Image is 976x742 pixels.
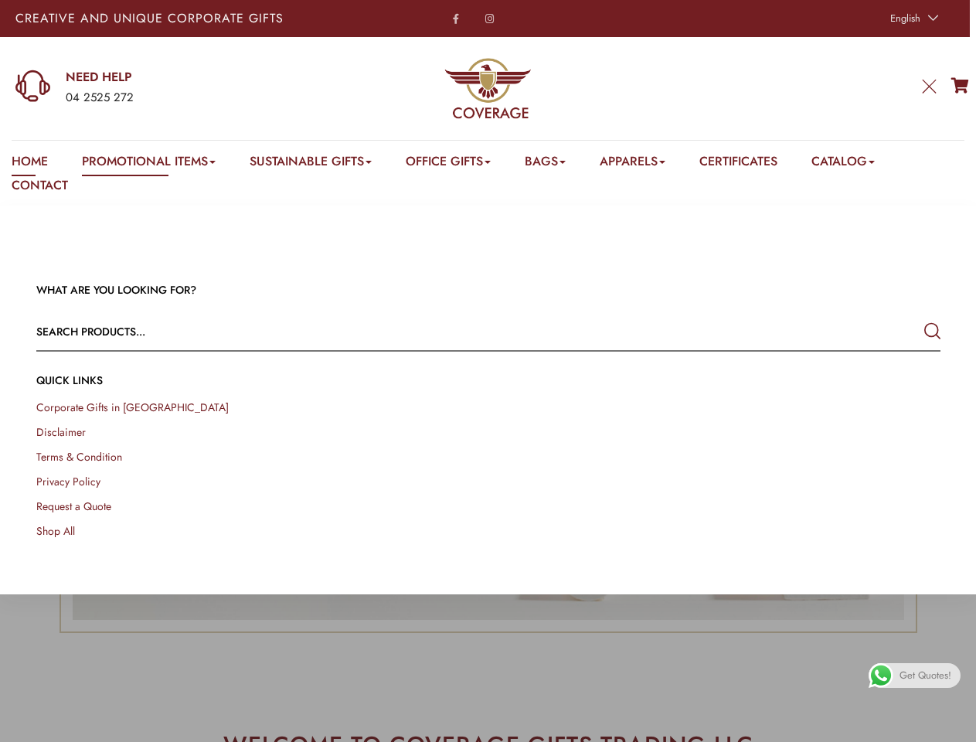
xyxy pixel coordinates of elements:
[525,152,566,176] a: Bags
[36,523,75,539] a: Shop All
[36,283,940,298] h3: WHAT ARE YOU LOOKING FOR?
[36,499,111,514] a: Request a Quote
[811,152,875,176] a: Catalog
[12,176,68,200] a: Contact
[406,152,491,176] a: Office Gifts
[36,373,940,389] h4: QUICK LINKs
[15,12,383,25] p: Creative and Unique Corporate Gifts
[899,663,951,688] span: Get Quotes!
[36,449,122,465] a: Terms & Condition
[699,152,777,176] a: Certificates
[882,8,942,29] a: English
[250,152,372,176] a: Sustainable Gifts
[36,424,86,440] a: Disclaimer
[66,88,318,108] div: 04 2525 272
[600,152,665,176] a: Apparels
[66,69,318,86] a: NEED HELP
[36,474,100,489] a: Privacy Policy
[36,313,760,350] input: Search products...
[82,152,216,176] a: Promotional Items
[890,11,920,26] span: English
[36,400,229,415] a: Corporate Gifts in [GEOGRAPHIC_DATA]
[12,152,48,176] a: Home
